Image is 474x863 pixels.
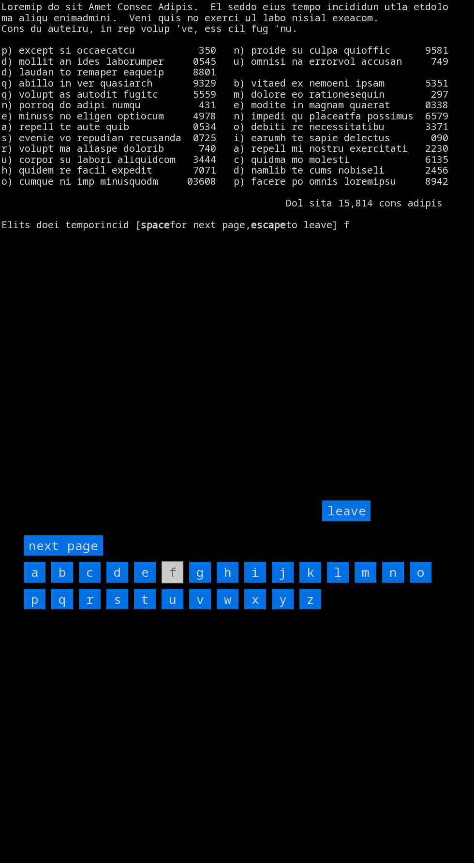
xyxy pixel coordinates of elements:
input: u [162,589,183,610]
input: w [217,589,238,610]
input: y [272,589,294,610]
input: next page [24,535,103,556]
larn: Loremip do sit Amet Consec Adipis. El seddo eius tempo incididun utla etdolo ma aliqu enimadmini.... [1,1,466,261]
input: l [327,562,349,583]
input: t [134,589,156,610]
input: m [355,562,376,583]
input: h [217,562,238,583]
input: k [299,562,321,583]
input: j [272,562,294,583]
input: r [79,589,101,610]
input: s [106,589,128,610]
input: g [189,562,211,583]
input: p [24,589,45,610]
input: b [51,562,73,583]
input: c [79,562,101,583]
input: n [382,562,404,583]
input: x [244,589,266,610]
b: space [141,218,170,231]
b: escape [251,218,286,231]
input: v [189,589,211,610]
input: q [51,589,73,610]
input: i [244,562,266,583]
input: leave [322,500,370,521]
input: d [106,562,128,583]
input: o [410,562,431,583]
input: z [299,589,321,610]
input: e [134,562,156,583]
input: a [24,562,45,583]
